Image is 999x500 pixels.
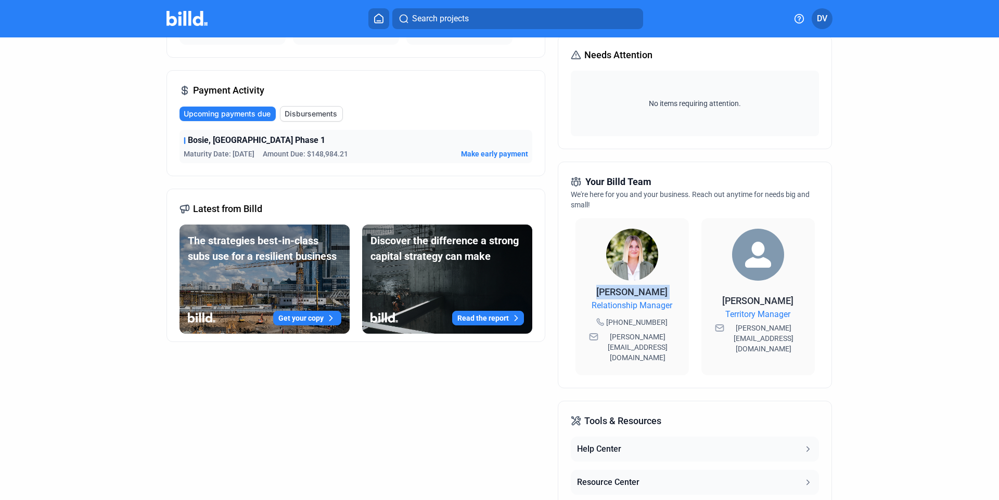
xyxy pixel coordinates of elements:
[606,229,658,281] img: Relationship Manager
[193,83,264,98] span: Payment Activity
[452,311,524,325] button: Read the report
[726,323,801,354] span: [PERSON_NAME][EMAIL_ADDRESS][DOMAIN_NAME]
[273,311,341,325] button: Get your copy
[722,295,793,306] span: [PERSON_NAME]
[732,229,784,281] img: Territory Manager
[812,8,832,29] button: DV
[285,109,337,119] span: Disbursements
[412,12,469,25] span: Search projects
[571,470,818,495] button: Resource Center
[392,8,643,29] button: Search projects
[263,149,348,159] span: Amount Due: $148,984.21
[370,233,524,264] div: Discover the difference a strong capital strategy can make
[584,48,652,62] span: Needs Attention
[577,476,639,489] div: Resource Center
[461,149,528,159] button: Make early payment
[166,11,208,26] img: Billd Company Logo
[596,286,668,297] span: [PERSON_NAME]
[571,190,810,209] span: We're here for you and your business. Reach out anytime for needs big and small!
[817,12,827,25] span: DV
[585,175,651,189] span: Your Billd Team
[577,443,621,455] div: Help Center
[725,308,790,321] span: Territory Manager
[188,233,341,264] div: The strategies best-in-class subs use for a resilient business
[592,299,672,312] span: Relationship Manager
[571,437,818,462] button: Help Center
[184,149,254,159] span: Maturity Date: [DATE]
[180,107,276,121] button: Upcoming payments due
[193,202,262,216] span: Latest from Billd
[606,317,668,327] span: [PHONE_NUMBER]
[184,109,271,119] span: Upcoming payments due
[600,332,675,363] span: [PERSON_NAME][EMAIL_ADDRESS][DOMAIN_NAME]
[584,414,661,428] span: Tools & Resources
[188,134,325,147] span: Bosie, [GEOGRAPHIC_DATA] Phase 1
[280,106,343,122] button: Disbursements
[575,98,814,109] span: No items requiring attention.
